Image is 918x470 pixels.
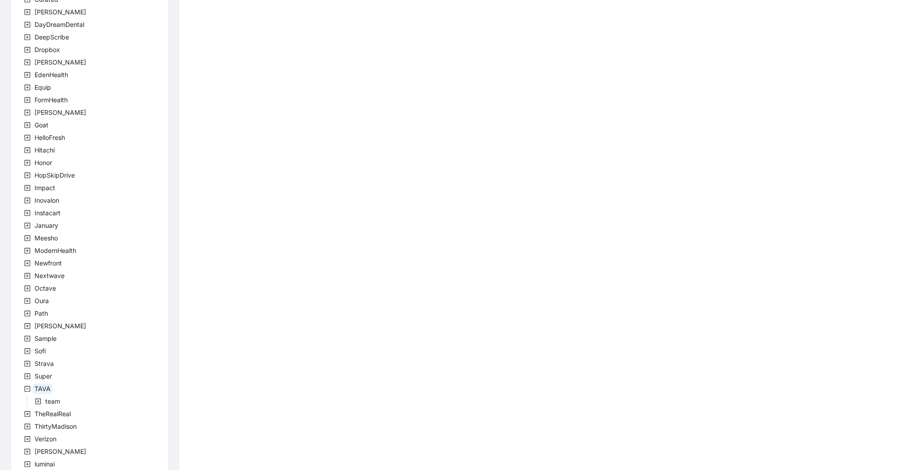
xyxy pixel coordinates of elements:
[24,461,30,467] span: plus-square
[24,122,30,128] span: plus-square
[33,19,86,30] span: DayDreamDental
[24,361,30,367] span: plus-square
[33,44,62,55] span: Dropbox
[35,159,52,166] span: Honor
[35,435,56,443] span: Verizon
[33,383,52,394] span: TAVA
[24,109,30,116] span: plus-square
[24,9,30,15] span: plus-square
[33,346,48,357] span: Sofi
[33,459,56,470] span: luminai
[24,47,30,53] span: plus-square
[24,285,30,292] span: plus-square
[33,82,53,93] span: Equip
[35,96,68,104] span: FormHealth
[24,172,30,178] span: plus-square
[35,410,71,418] span: TheRealReal
[33,183,57,193] span: Impact
[24,248,30,254] span: plus-square
[35,284,56,292] span: Octave
[35,335,56,342] span: Sample
[24,310,30,317] span: plus-square
[24,97,30,103] span: plus-square
[33,170,77,181] span: HopSkipDrive
[24,147,30,153] span: plus-square
[35,247,76,254] span: ModernHealth
[35,83,51,91] span: Equip
[24,185,30,191] span: plus-square
[35,347,46,355] span: Sofi
[33,32,71,43] span: DeepScribe
[35,272,65,279] span: Nextwave
[35,422,77,430] span: ThirtyMadison
[35,8,86,16] span: [PERSON_NAME]
[24,135,30,141] span: plus-square
[24,235,30,241] span: plus-square
[35,46,60,53] span: Dropbox
[33,7,88,17] span: Darby
[35,184,55,191] span: Impact
[35,33,69,41] span: DeepScribe
[33,107,88,118] span: Garner
[33,296,51,306] span: Oura
[35,121,48,129] span: Goat
[35,398,41,405] span: plus-square
[35,372,52,380] span: Super
[24,22,30,28] span: plus-square
[33,132,67,143] span: HelloFresh
[33,308,50,319] span: Path
[33,157,54,168] span: Honor
[43,396,62,407] span: team
[33,220,60,231] span: January
[35,134,65,141] span: HelloFresh
[35,71,68,78] span: EdenHealth
[33,258,64,269] span: Newfront
[33,371,54,382] span: Super
[35,109,86,116] span: [PERSON_NAME]
[24,348,30,354] span: plus-square
[35,360,54,367] span: Strava
[35,196,59,204] span: Inovalon
[24,323,30,329] span: plus-square
[33,57,88,68] span: Earnest
[24,423,30,430] span: plus-square
[33,195,61,206] span: Inovalon
[33,270,66,281] span: Nextwave
[24,298,30,304] span: plus-square
[35,322,86,330] span: [PERSON_NAME]
[35,448,86,455] span: [PERSON_NAME]
[24,335,30,342] span: plus-square
[24,386,30,392] span: minus-square
[24,260,30,266] span: plus-square
[35,385,51,392] span: TAVA
[35,21,84,28] span: DayDreamDental
[35,460,55,468] span: luminai
[33,434,58,444] span: Verizon
[33,145,56,156] span: Hitachi
[33,233,60,244] span: Meesho
[35,222,58,229] span: January
[33,421,78,432] span: ThirtyMadison
[33,245,78,256] span: ModernHealth
[24,59,30,65] span: plus-square
[45,397,60,405] span: team
[24,222,30,229] span: plus-square
[24,197,30,204] span: plus-square
[35,146,55,154] span: Hitachi
[33,208,62,218] span: Instacart
[33,120,50,131] span: Goat
[24,373,30,379] span: plus-square
[35,234,58,242] span: Meesho
[24,72,30,78] span: plus-square
[33,409,73,419] span: TheRealReal
[35,171,75,179] span: HopSkipDrive
[24,273,30,279] span: plus-square
[33,446,88,457] span: Virta
[35,259,62,267] span: Newfront
[33,321,88,331] span: Rothman
[33,95,69,105] span: FormHealth
[33,283,58,294] span: Octave
[24,411,30,417] span: plus-square
[33,70,70,80] span: EdenHealth
[24,160,30,166] span: plus-square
